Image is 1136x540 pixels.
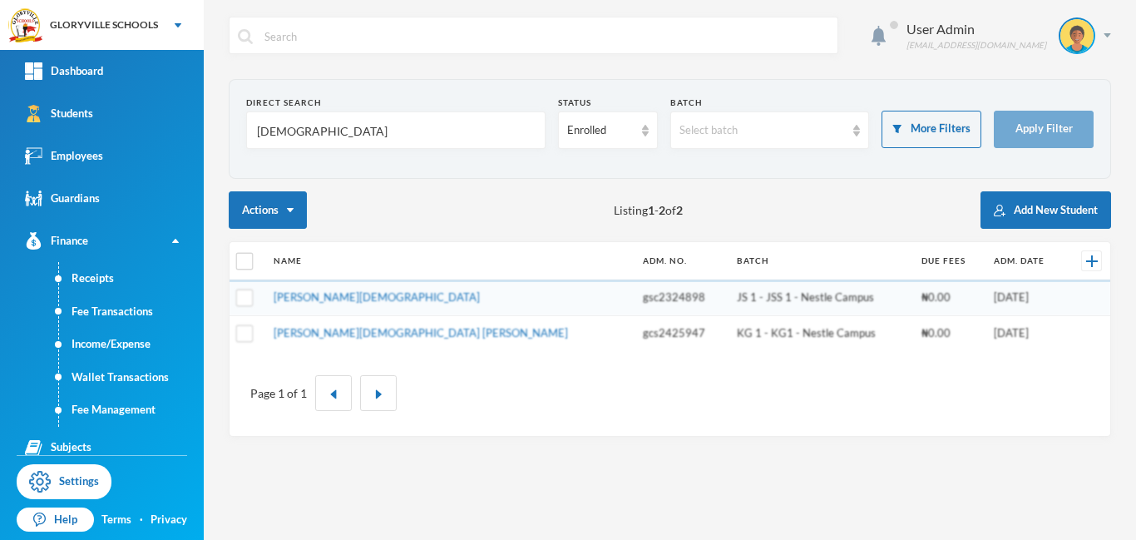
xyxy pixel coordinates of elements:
div: Select batch [679,122,846,139]
div: User Admin [906,19,1046,39]
a: Help [17,508,94,533]
th: Name [265,242,635,280]
td: [DATE] [985,280,1065,316]
a: Terms [101,512,131,528]
a: Receipts [59,262,204,295]
b: 1 [648,203,654,217]
input: Name, Admin No, Phone number, Email Address [255,112,536,150]
td: [DATE] [985,315,1065,350]
input: Search [263,17,829,55]
td: gsc2324898 [635,280,729,316]
button: Add New Student [980,191,1111,229]
img: STUDENT [1060,19,1094,52]
a: [PERSON_NAME][DEMOGRAPHIC_DATA] [274,290,480,304]
b: 2 [676,203,683,217]
a: Income/Expense [59,328,204,361]
th: Due Fees [913,242,985,280]
img: logo [9,9,42,42]
th: Adm. No. [635,242,729,280]
td: ₦0.00 [913,315,985,350]
div: · [140,512,143,528]
div: Direct Search [246,97,546,109]
div: Status [558,97,658,109]
td: JS 1 - JSS 1 - Nestle Campus [729,280,913,316]
a: Settings [17,464,111,499]
button: More Filters [882,111,981,148]
img: search [238,29,253,44]
a: Fee Transactions [59,295,204,329]
b: 2 [659,203,665,217]
img: + [1086,255,1098,267]
div: Guardians [25,190,100,207]
a: Privacy [151,512,187,528]
div: Students [25,105,93,122]
div: [EMAIL_ADDRESS][DOMAIN_NAME] [906,39,1046,52]
div: Enrolled [567,122,634,139]
td: KG 1 - KG1 - Nestle Campus [729,315,913,350]
a: Fee Management [59,394,204,427]
td: ₦0.00 [913,280,985,316]
td: gcs2425947 [635,315,729,350]
div: GLORYVILLE SCHOOLS [50,17,158,32]
div: Page 1 of 1 [250,384,307,402]
a: [PERSON_NAME][DEMOGRAPHIC_DATA] [PERSON_NAME] [274,326,568,339]
div: Subjects [25,439,91,457]
span: Listing - of [614,201,683,219]
a: Wallet Transactions [59,361,204,394]
div: Batch [670,97,870,109]
div: Dashboard [25,62,103,80]
div: Finance [25,232,88,250]
button: Actions [229,191,307,229]
th: Adm. Date [985,242,1065,280]
th: Batch [729,242,913,280]
div: Employees [25,147,103,165]
button: Apply Filter [994,111,1094,148]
